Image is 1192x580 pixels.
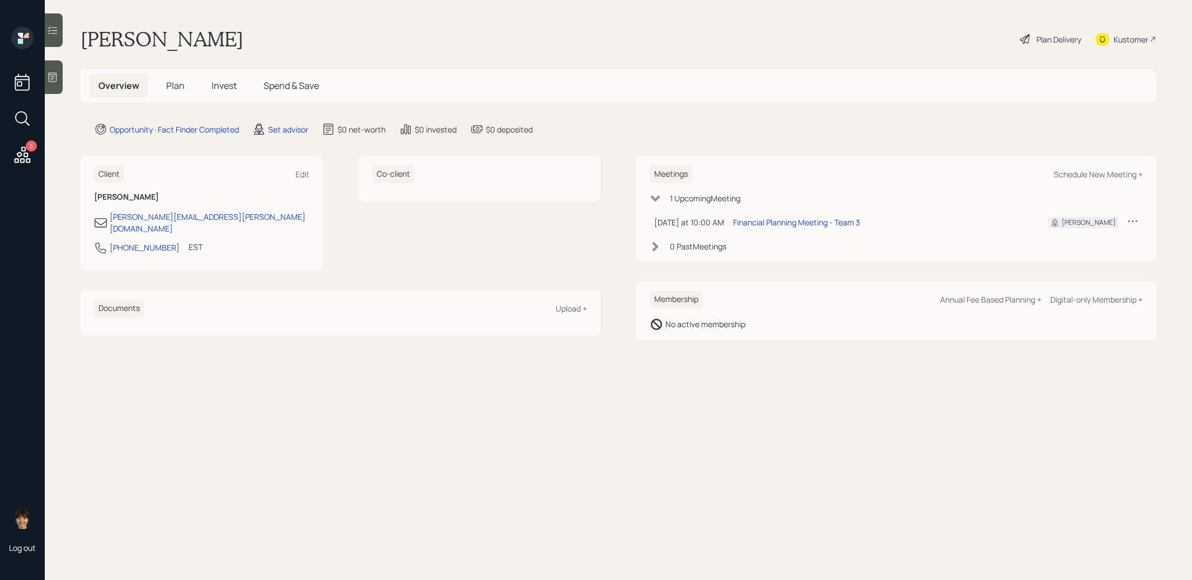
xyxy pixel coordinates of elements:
h6: Client [94,165,124,183]
div: No active membership [665,318,745,330]
div: [DATE] at 10:00 AM [654,216,724,228]
span: Spend & Save [264,79,319,92]
div: $0 net-worth [337,124,386,135]
div: Opportunity · Fact Finder Completed [110,124,239,135]
div: 0 Past Meeting s [670,241,726,252]
div: Edit [295,169,309,180]
div: Financial Planning Meeting - Team 3 [733,216,860,228]
img: treva-nostdahl-headshot.png [11,507,34,529]
div: Plan Delivery [1036,34,1081,45]
div: EST [189,241,203,253]
span: Plan [166,79,185,92]
div: [PERSON_NAME][EMAIL_ADDRESS][PERSON_NAME][DOMAIN_NAME] [110,211,309,234]
div: Digital-only Membership + [1050,294,1143,305]
div: [PHONE_NUMBER] [110,242,180,253]
div: 1 Upcoming Meeting [670,192,740,204]
h6: [PERSON_NAME] [94,192,309,202]
h6: Co-client [372,165,415,183]
h6: Documents [94,299,144,318]
h1: [PERSON_NAME] [81,27,243,51]
div: Schedule New Meeting + [1054,169,1143,180]
div: Set advisor [268,124,308,135]
span: Overview [98,79,139,92]
div: Annual Fee Based Planning + [940,294,1041,305]
div: 5 [26,140,37,152]
div: $0 deposited [486,124,533,135]
div: Kustomer [1114,34,1148,45]
h6: Membership [650,290,703,309]
h6: Meetings [650,165,692,183]
span: Invest [212,79,237,92]
div: Upload + [556,303,587,314]
div: [PERSON_NAME] [1062,218,1116,228]
div: Log out [9,543,36,553]
div: $0 invested [415,124,457,135]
